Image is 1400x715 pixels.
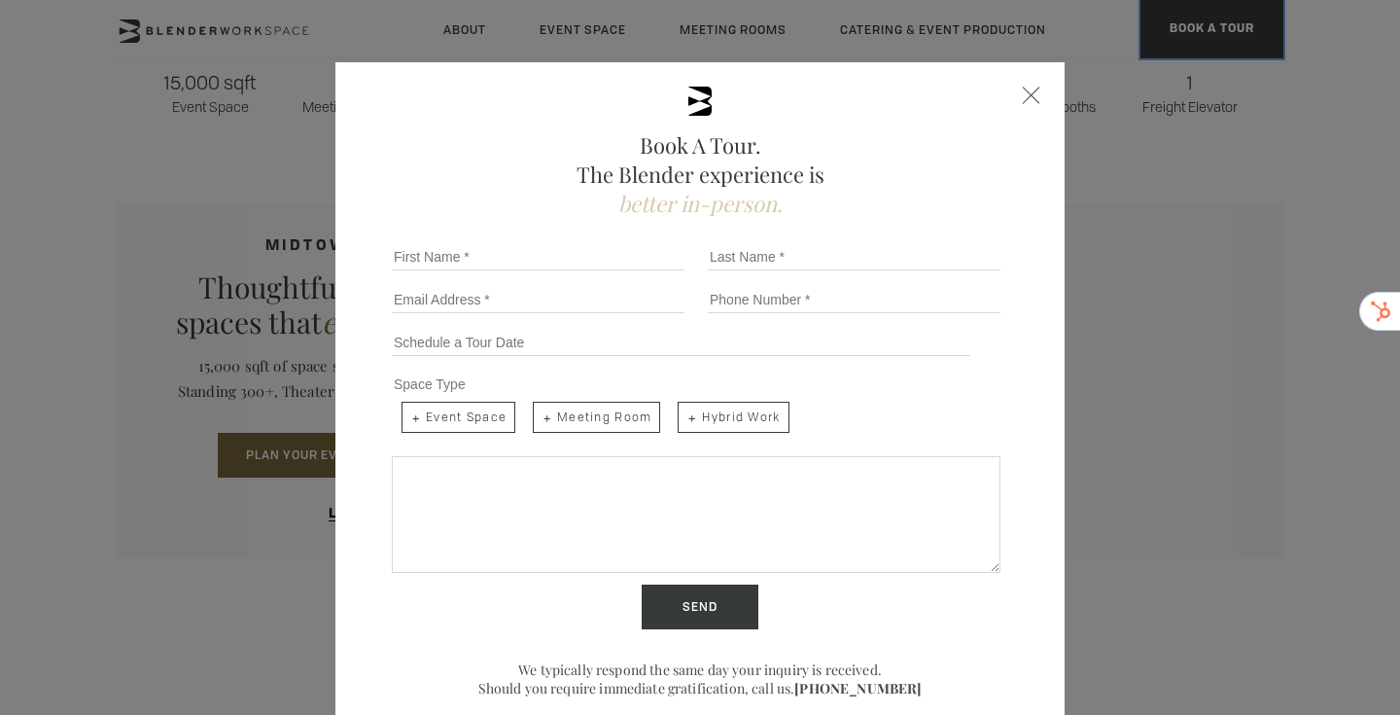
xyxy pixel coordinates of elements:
iframe: To enrich screen reader interactions, please activate Accessibility in Grammarly extension settings [1303,622,1400,715]
input: Last Name * [708,243,1000,270]
input: Email Address * [392,286,684,313]
span: Event Space [402,402,515,433]
h2: Book A Tour. The Blender experience is [384,130,1016,218]
span: Meeting Room [533,402,660,433]
input: Send [642,585,758,629]
span: Space Type [394,376,466,392]
span: Hybrid Work [678,402,788,433]
p: Should you require immediate gratification, call us. [384,679,1016,697]
p: We typically respond the same day your inquiry is received. [384,661,1016,679]
div: Close form [1023,87,1040,104]
span: better in-person. [618,189,783,218]
div: Chat Widget [1303,622,1400,715]
input: Phone Number * [708,286,1000,313]
input: Schedule a Tour Date [392,329,970,356]
a: [PHONE_NUMBER] [794,679,922,697]
input: First Name * [392,243,684,270]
